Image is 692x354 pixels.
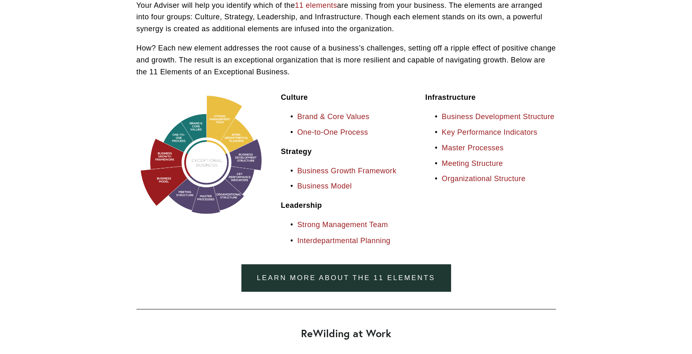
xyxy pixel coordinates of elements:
[442,175,525,183] a: Organizational Structure
[295,1,337,9] a: 11 elements
[281,201,322,209] strong: Leadership
[281,147,312,156] strong: Strategy
[297,128,368,136] a: One-to-One Process
[297,182,352,190] a: Business Model
[297,113,369,121] a: Brand & Core Values
[442,159,503,168] a: Meeting Structure
[137,42,556,78] p: How? Each new element addresses the root cause of a business’s challenges, setting off a ripple e...
[297,167,396,175] a: Business Growth Framework
[442,144,503,152] a: Master Processes
[301,326,391,340] strong: ReWilding at Work
[241,264,451,292] a: Learn more about the 11 elements
[297,236,391,244] a: Interdepartmental Planning
[297,221,388,229] a: Strong Management Team
[442,113,554,121] a: Business Development Structure
[425,93,476,101] strong: Infrastructure
[442,128,537,136] a: Key Performance Indicators
[281,93,308,101] strong: Culture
